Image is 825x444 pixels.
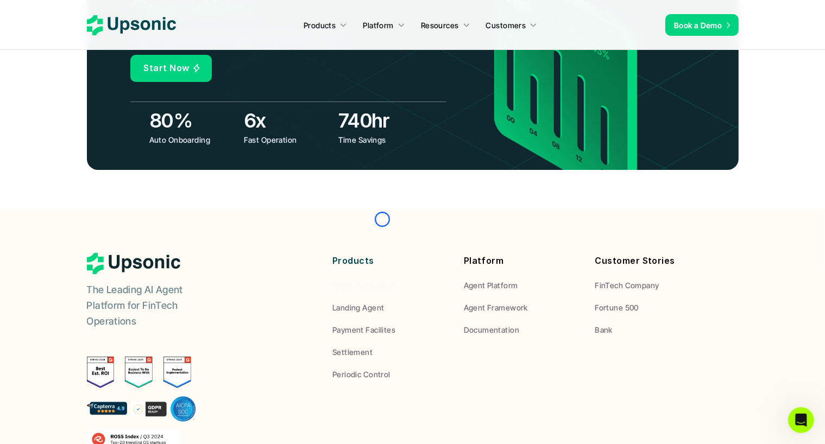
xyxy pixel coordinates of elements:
span: Settlement [332,347,373,357]
a: Start Now [130,55,212,82]
span: Agent Framework [464,303,528,312]
p: The Leading AI Agent Platform for FinTech Operations [87,282,223,329]
span: Payment Facilites [332,325,395,334]
span: Fortune 500 [595,303,639,312]
p: Platform [464,253,579,269]
a: Payment Facilites [332,324,448,335]
p: Products [332,253,448,269]
p: Auto Onboarding [149,134,236,145]
a: Landing Agent [332,302,448,313]
span: FinTech Company [595,281,659,290]
p: Customer Stories [595,253,710,269]
a: Documentation [464,324,579,335]
p: Platform [363,20,393,31]
span: Bank [595,325,613,334]
a: Settlement [332,346,448,358]
p: Resources [421,20,459,31]
span: Onboarding Agent [332,281,398,290]
p: Customers [486,20,526,31]
span: Landing Agent [332,303,384,312]
a: Onboarding Agent [332,280,448,291]
a: Products [297,15,354,35]
p: Products [304,20,336,31]
span: Documentation [464,325,519,334]
span: Book a Demo [674,21,722,30]
span: Start Now [144,62,190,73]
h3: 80% [149,107,238,134]
a: Periodic Control [332,369,448,380]
span: Periodic Control [332,370,391,379]
iframe: Intercom live chat [788,407,814,433]
span: Agent Platform [464,281,518,290]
